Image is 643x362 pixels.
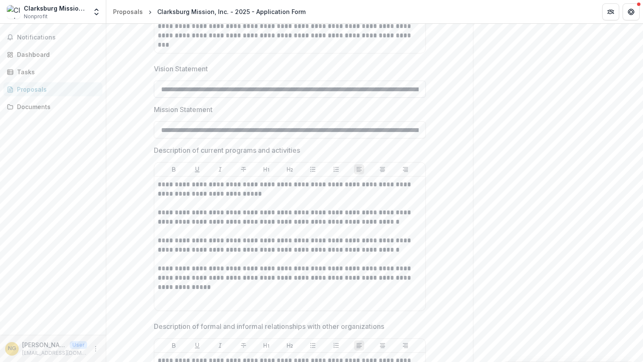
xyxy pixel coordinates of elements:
[3,31,102,44] button: Notifications
[110,6,146,18] a: Proposals
[17,34,99,41] span: Notifications
[3,100,102,114] a: Documents
[238,164,249,174] button: Strike
[154,64,208,74] p: Vision Statement
[238,340,249,351] button: Strike
[24,13,48,20] span: Nonprofit
[354,164,364,174] button: Align Left
[113,7,143,16] div: Proposals
[308,340,318,351] button: Bullet List
[192,340,202,351] button: Underline
[70,341,87,349] p: User
[17,85,96,94] div: Proposals
[91,3,102,20] button: Open entity switcher
[354,340,364,351] button: Align Left
[7,5,20,19] img: Clarksburg Mission, Inc.
[154,104,212,115] p: Mission Statement
[377,164,388,174] button: Align Center
[3,65,102,79] a: Tasks
[169,340,179,351] button: Bold
[3,48,102,62] a: Dashboard
[8,346,16,351] div: Natalie Gigliotti
[110,6,309,18] nav: breadcrumb
[400,340,411,351] button: Align Right
[285,340,295,351] button: Heading 2
[331,164,341,174] button: Ordered List
[308,164,318,174] button: Bullet List
[261,164,272,174] button: Heading 1
[623,3,640,20] button: Get Help
[377,340,388,351] button: Align Center
[24,4,87,13] div: Clarksburg Mission, Inc.
[154,145,300,155] p: Description of current programs and activities
[17,102,96,111] div: Documents
[17,50,96,59] div: Dashboard
[22,349,87,357] p: [EMAIL_ADDRESS][DOMAIN_NAME]
[154,321,384,331] p: Description of formal and informal relationships with other organizations
[261,340,272,351] button: Heading 1
[215,340,225,351] button: Italicize
[3,82,102,96] a: Proposals
[169,164,179,174] button: Bold
[22,340,66,349] p: [PERSON_NAME]
[331,340,341,351] button: Ordered List
[91,344,101,354] button: More
[17,67,96,76] div: Tasks
[602,3,619,20] button: Partners
[215,164,225,174] button: Italicize
[192,164,202,174] button: Underline
[400,164,411,174] button: Align Right
[157,7,306,16] div: Clarksburg Mission, Inc. - 2025 - Application Form
[285,164,295,174] button: Heading 2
